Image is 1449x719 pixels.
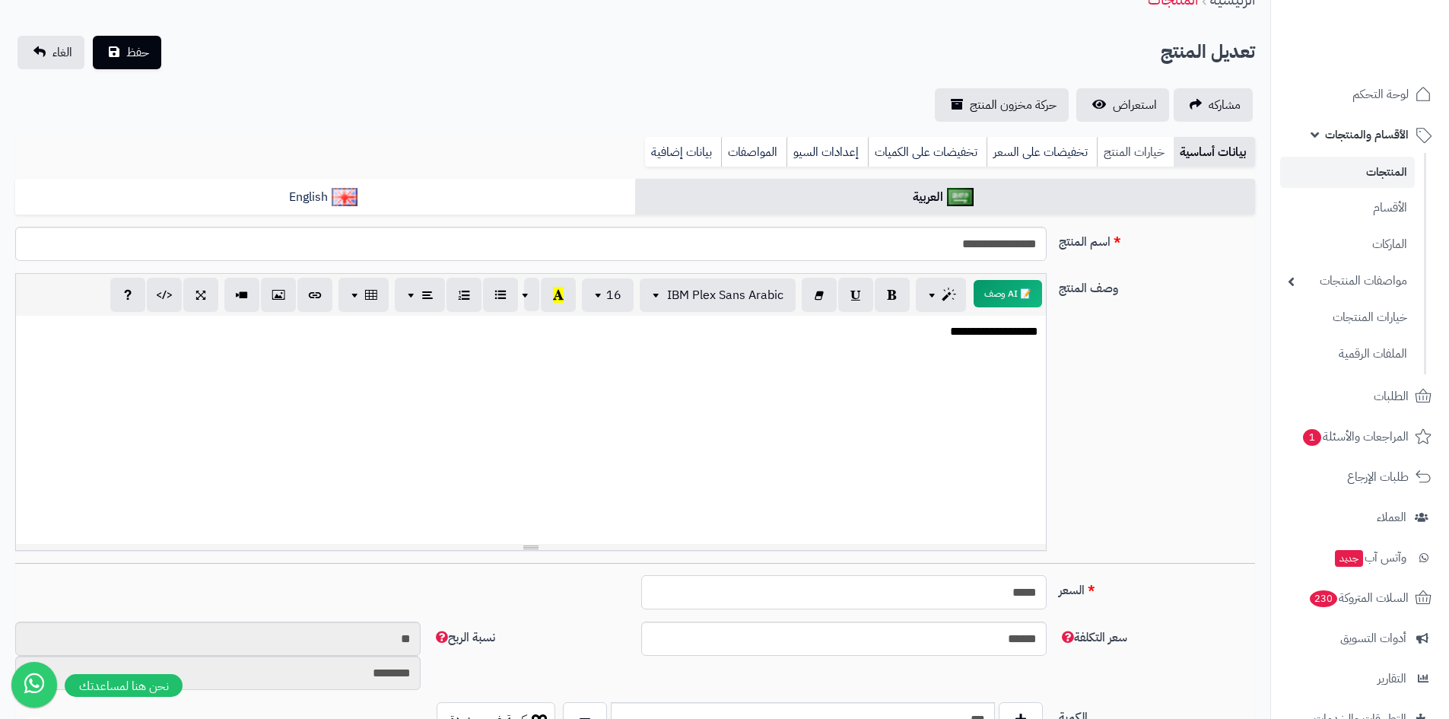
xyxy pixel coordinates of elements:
[645,137,721,167] a: بيانات إضافية
[433,628,495,647] span: نسبة الربح
[582,278,634,312] button: 16
[1280,539,1440,576] a: وآتس آبجديد
[1280,228,1415,261] a: الماركات
[1280,301,1415,334] a: خيارات المنتجات
[1325,124,1409,145] span: الأقسام والمنتجات
[1280,76,1440,113] a: لوحة التحكم
[1308,587,1409,609] span: السلات المتروكة
[1280,660,1440,697] a: التقارير
[1352,84,1409,105] span: لوحة التحكم
[15,179,635,216] a: English
[93,36,161,69] button: حفظ
[935,88,1069,122] a: حركة مخزون المنتج
[987,137,1097,167] a: تخفيضات على السعر
[1161,37,1255,68] h2: تعديل المنتج
[1340,628,1406,649] span: أدوات التسويق
[1097,137,1174,167] a: خيارات المنتج
[1280,620,1440,657] a: أدوات التسويق
[1303,429,1321,446] span: 1
[1333,547,1406,568] span: وآتس آب
[1280,499,1440,536] a: العملاء
[606,286,621,304] span: 16
[332,188,358,206] img: English
[974,280,1042,307] button: 📝 AI وصف
[1053,273,1261,297] label: وصف المنتج
[635,179,1255,216] a: العربية
[1377,507,1406,528] span: العملاء
[1280,157,1415,188] a: المنتجات
[1053,227,1261,251] label: اسم المنتج
[17,36,84,69] a: الغاء
[1280,459,1440,495] a: طلبات الإرجاع
[1280,418,1440,455] a: المراجعات والأسئلة1
[1280,580,1440,616] a: السلات المتروكة230
[1280,265,1415,297] a: مواصفات المنتجات
[1174,137,1255,167] a: بيانات أساسية
[1374,386,1409,407] span: الطلبات
[1280,192,1415,224] a: الأقسام
[1113,96,1157,114] span: استعراض
[1174,88,1253,122] a: مشاركه
[1053,575,1261,600] label: السعر
[1301,426,1409,447] span: المراجعات والأسئلة
[1076,88,1169,122] a: استعراض
[1209,96,1241,114] span: مشاركه
[1335,550,1363,567] span: جديد
[947,188,974,206] img: العربية
[640,278,796,312] button: IBM Plex Sans Arabic
[970,96,1057,114] span: حركة مخزون المنتج
[786,137,868,167] a: إعدادات السيو
[1347,466,1409,488] span: طلبات الإرجاع
[1310,590,1337,607] span: 230
[1280,378,1440,415] a: الطلبات
[1280,338,1415,371] a: الملفات الرقمية
[667,286,783,304] span: IBM Plex Sans Arabic
[126,43,149,62] span: حفظ
[721,137,786,167] a: المواصفات
[1378,668,1406,689] span: التقارير
[52,43,72,62] span: الغاء
[1059,628,1127,647] span: سعر التكلفة
[868,137,987,167] a: تخفيضات على الكميات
